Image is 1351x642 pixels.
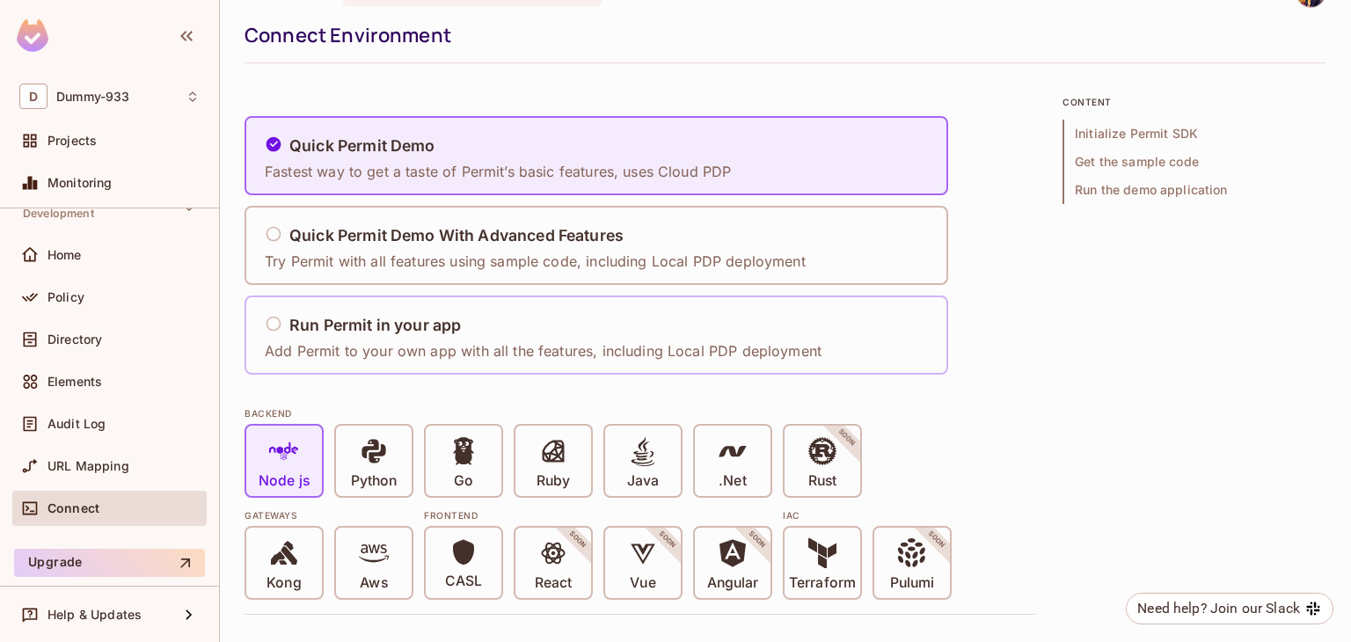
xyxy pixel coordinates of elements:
span: Home [47,248,82,262]
span: Development [23,207,94,221]
div: Gateways [245,508,413,522]
button: Upgrade [14,549,205,577]
p: Ruby [537,472,570,490]
span: Run the demo application [1063,176,1326,204]
span: Workspace: Dummy-933 [56,90,129,104]
span: D [19,84,47,109]
p: content [1063,95,1326,109]
p: Aws [360,574,387,592]
span: Directory [47,332,102,347]
span: Initialize Permit SDK [1063,120,1326,148]
span: Policy [47,290,84,304]
span: Projects [47,134,97,148]
span: Connect [47,501,99,515]
span: SOON [723,506,792,574]
p: Python [351,472,397,490]
p: .Net [719,472,746,490]
div: BACKEND [245,406,1036,420]
p: Go [454,472,473,490]
p: Angular [707,574,759,592]
div: IAC [783,508,952,522]
span: Help & Updates [47,608,142,622]
p: Pulumi [890,574,934,592]
p: Kong [267,574,301,592]
p: Terraform [789,574,856,592]
h5: Quick Permit Demo [289,137,435,155]
h5: Run Permit in your app [289,317,461,334]
span: Audit Log [47,417,106,431]
img: SReyMgAAAABJRU5ErkJggg== [17,19,48,52]
p: Add Permit to your own app with all the features, including Local PDP deployment [265,341,822,361]
p: Try Permit with all features using sample code, including Local PDP deployment [265,252,806,271]
p: Fastest way to get a taste of Permit’s basic features, uses Cloud PDP [265,162,731,181]
h5: Quick Permit Demo With Advanced Features [289,227,624,244]
span: Get the sample code [1063,148,1326,176]
span: SOON [813,404,881,472]
span: SOON [902,506,971,574]
div: Frontend [424,508,772,522]
p: Vue [630,574,655,592]
p: CASL [445,573,482,590]
p: Node js [259,472,310,490]
p: Java [627,472,659,490]
p: Rust [808,472,836,490]
p: React [535,574,572,592]
span: SOON [633,506,702,574]
div: Connect Environment [245,22,1318,48]
span: Monitoring [47,176,113,190]
div: Need help? Join our Slack [1137,598,1300,619]
span: SOON [544,506,612,574]
span: URL Mapping [47,459,129,473]
span: Elements [47,375,102,389]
